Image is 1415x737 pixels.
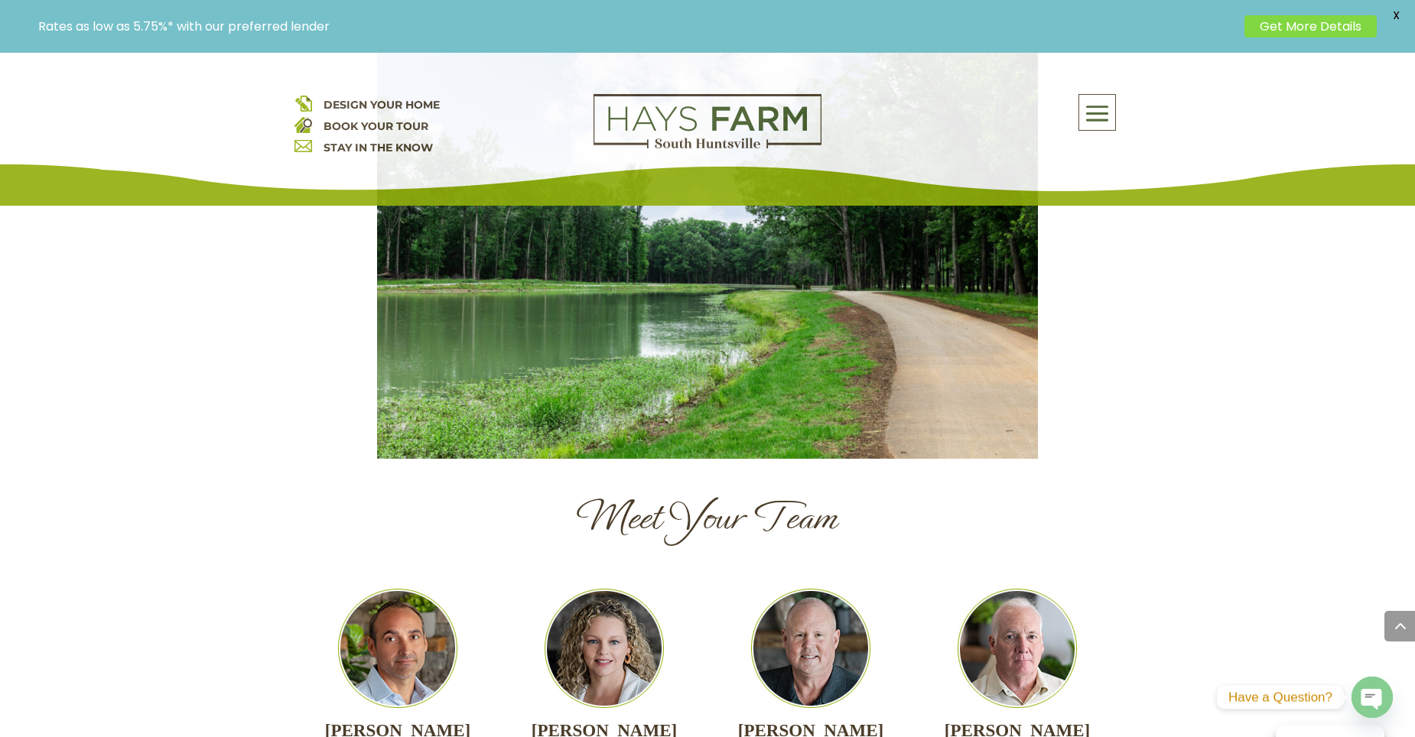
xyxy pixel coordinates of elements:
h1: Meet Your Team [377,495,1038,547]
img: Logo [594,94,821,149]
img: book your home tour [294,115,312,133]
a: STAY IN THE KNOW [324,141,433,154]
img: Team_Billy [958,589,1077,708]
a: Get More Details [1244,15,1377,37]
a: DESIGN YOUR HOME [324,98,440,112]
img: Team_Laura [545,589,664,708]
img: design your home [294,94,312,112]
img: Team_Tom [751,589,870,708]
a: BOOK YOUR TOUR [324,119,428,133]
a: hays farm homes huntsville development [594,138,821,152]
img: Team_Matt [338,589,457,708]
img: hays farm nature [377,18,1038,459]
p: Rates as low as 5.75%* with our preferred lender [38,19,1237,34]
span: X [1384,4,1407,27]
